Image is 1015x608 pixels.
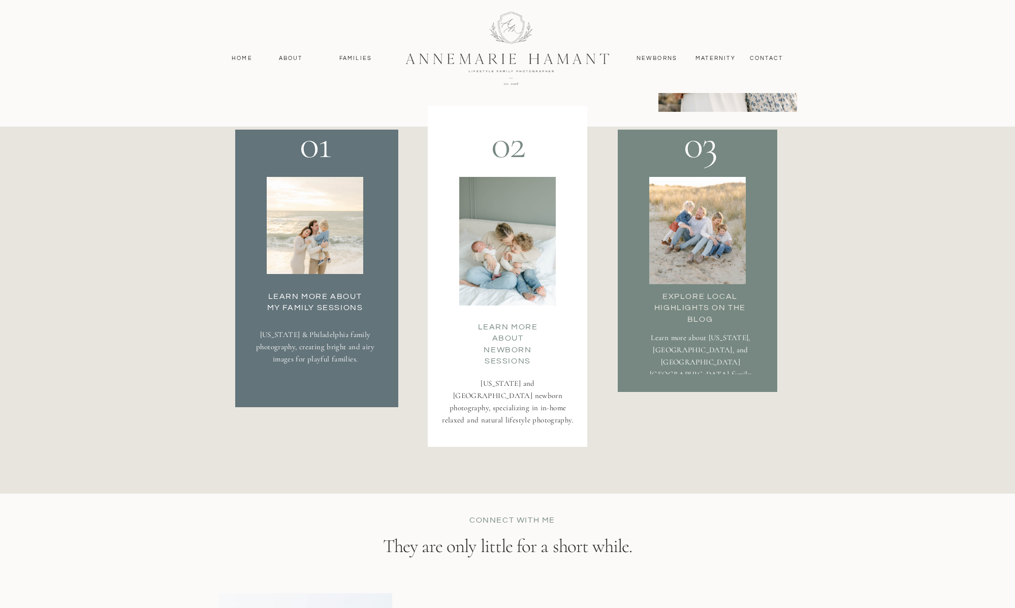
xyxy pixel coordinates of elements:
p: 03 [653,120,748,165]
a: MAternity [695,54,735,63]
a: contact [744,54,788,63]
p: 01 [265,120,365,169]
a: About [276,54,305,63]
a: Home [227,54,257,63]
a: Learn more about Newborn Sessions [471,321,544,342]
a: Learn More about my family Sessions [262,291,368,311]
p: They are only little for a short while. [305,535,710,561]
a: Explore local highlights on the blog [643,291,757,311]
p: [US_STATE] & Philadelphia family photography, creating bright and airy images for playful families. [256,328,374,385]
p: [US_STATE] and [GEOGRAPHIC_DATA] newborn photography, specializing in in-home relaxed and natural... [441,377,574,430]
p: 02 [455,120,561,169]
p: Learn more about [US_STATE], [GEOGRAPHIC_DATA], and [GEOGRAPHIC_DATA] [GEOGRAPHIC_DATA] family ac... [635,331,767,374]
div: COnnect with me [457,514,567,523]
a: Newborns [632,54,681,63]
a: Families [333,54,378,63]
